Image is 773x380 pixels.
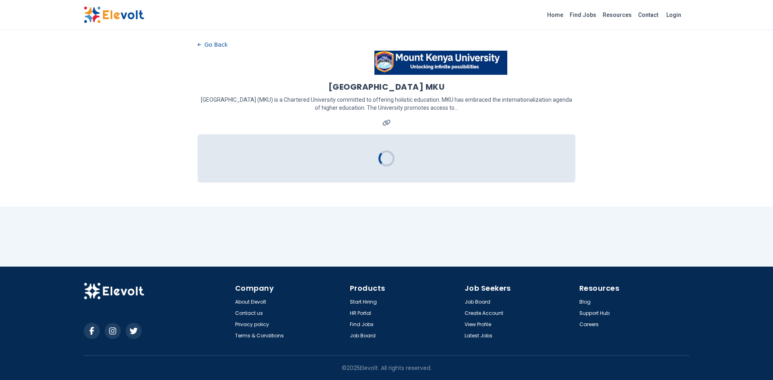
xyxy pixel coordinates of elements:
a: Job Board [350,333,376,339]
a: Find Jobs [350,321,374,328]
a: Careers [579,321,599,328]
h4: Resources [579,283,689,294]
a: About Elevolt [235,299,266,305]
a: Blog [579,299,591,305]
h4: Company [235,283,345,294]
a: Contact [635,8,661,21]
a: HR Portal [350,310,371,316]
a: Resources [599,8,635,21]
a: Start Hiring [350,299,377,305]
h4: Job Seekers [465,283,575,294]
div: Loading... [378,150,395,166]
h1: [GEOGRAPHIC_DATA] MKU [329,81,445,92]
h4: Products [350,283,460,294]
a: Find Jobs [566,8,599,21]
a: Terms & Conditions [235,333,284,339]
a: Privacy policy [235,321,269,328]
p: © 2025 Elevolt. All rights reserved. [342,364,432,372]
a: Home [544,8,566,21]
a: View Profile [465,321,491,328]
button: Go Back [198,39,228,51]
a: Login [661,7,686,23]
a: Support Hub [579,310,610,316]
img: Elevolt [84,6,144,23]
img: Elevolt [84,283,144,300]
a: Contact us [235,310,263,316]
a: Create Account [465,310,503,316]
p: [GEOGRAPHIC_DATA] (MKU) is a Chartered University committed to offering holistic education. MKU h... [198,96,576,112]
a: Latest Jobs [465,333,492,339]
img: Mount Kenya University MKU [374,51,507,75]
a: Job Board [465,299,490,305]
